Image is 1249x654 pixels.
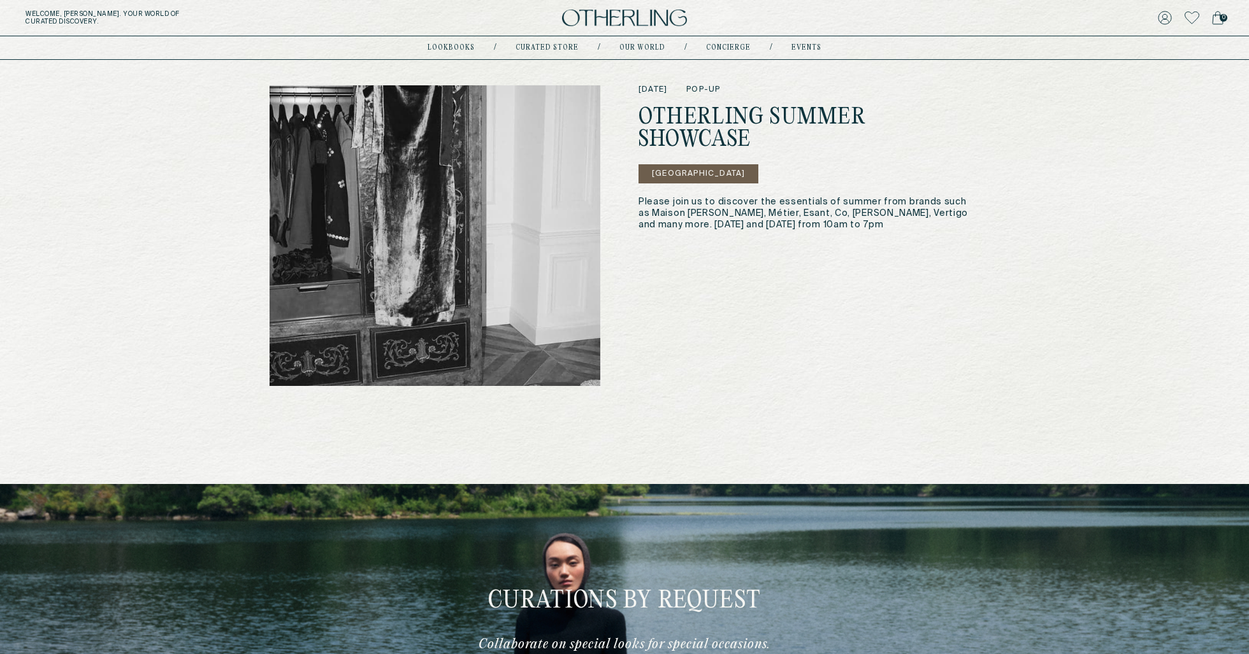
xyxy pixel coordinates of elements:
[1220,14,1227,22] span: 0
[270,85,600,386] img: event image
[639,85,667,94] span: [DATE]
[598,43,600,53] div: /
[639,107,979,152] h1: Otherling Summer Showcase
[562,10,687,27] img: logo
[686,85,720,94] span: pop-up
[428,45,475,51] a: lookbooks
[494,43,496,53] div: /
[619,45,665,51] a: Our world
[770,43,772,53] div: /
[684,43,687,53] div: /
[516,45,579,51] a: Curated store
[1212,9,1224,27] a: 0
[791,45,821,51] a: events
[25,10,385,25] h5: Welcome, [PERSON_NAME] . Your world of curated discovery.
[706,45,751,51] a: concierge
[479,586,770,636] h2: Curations by Request
[639,164,758,183] button: [GEOGRAPHIC_DATA]
[639,196,979,231] p: Please join us to discover the essentials of summer from brands such as Maison [PERSON_NAME], Mét...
